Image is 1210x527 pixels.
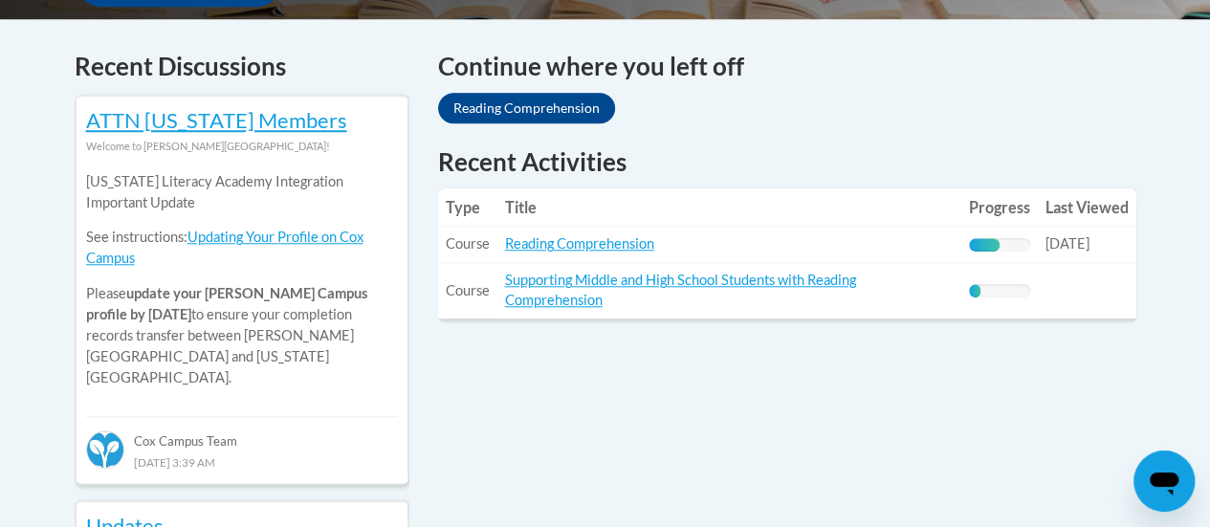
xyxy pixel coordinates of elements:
a: Updating Your Profile on Cox Campus [86,229,363,266]
th: Title [497,188,961,227]
p: See instructions: [86,227,398,269]
div: Progress, % [969,238,1000,252]
b: update your [PERSON_NAME] Campus profile by [DATE] [86,285,367,322]
span: [DATE] [1045,235,1089,252]
th: Type [438,188,497,227]
a: Reading Comprehension [505,235,654,252]
p: [US_STATE] Literacy Academy Integration Important Update [86,171,398,213]
h4: Recent Discussions [75,48,409,85]
th: Progress [961,188,1038,227]
div: Progress, % [969,284,981,297]
div: Cox Campus Team [86,416,398,450]
iframe: Button to launch messaging window [1133,450,1195,512]
div: Please to ensure your completion records transfer between [PERSON_NAME][GEOGRAPHIC_DATA] and [US_... [86,157,398,403]
a: Supporting Middle and High School Students with Reading Comprehension [505,272,856,308]
img: Cox Campus Team [86,430,124,469]
a: ATTN [US_STATE] Members [86,107,347,133]
div: Welcome to [PERSON_NAME][GEOGRAPHIC_DATA]! [86,136,398,157]
span: Course [446,282,490,298]
a: Reading Comprehension [438,93,615,123]
span: Course [446,235,490,252]
h4: Continue where you left off [438,48,1136,85]
h1: Recent Activities [438,144,1136,179]
th: Last Viewed [1038,188,1136,227]
div: [DATE] 3:39 AM [86,451,398,472]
